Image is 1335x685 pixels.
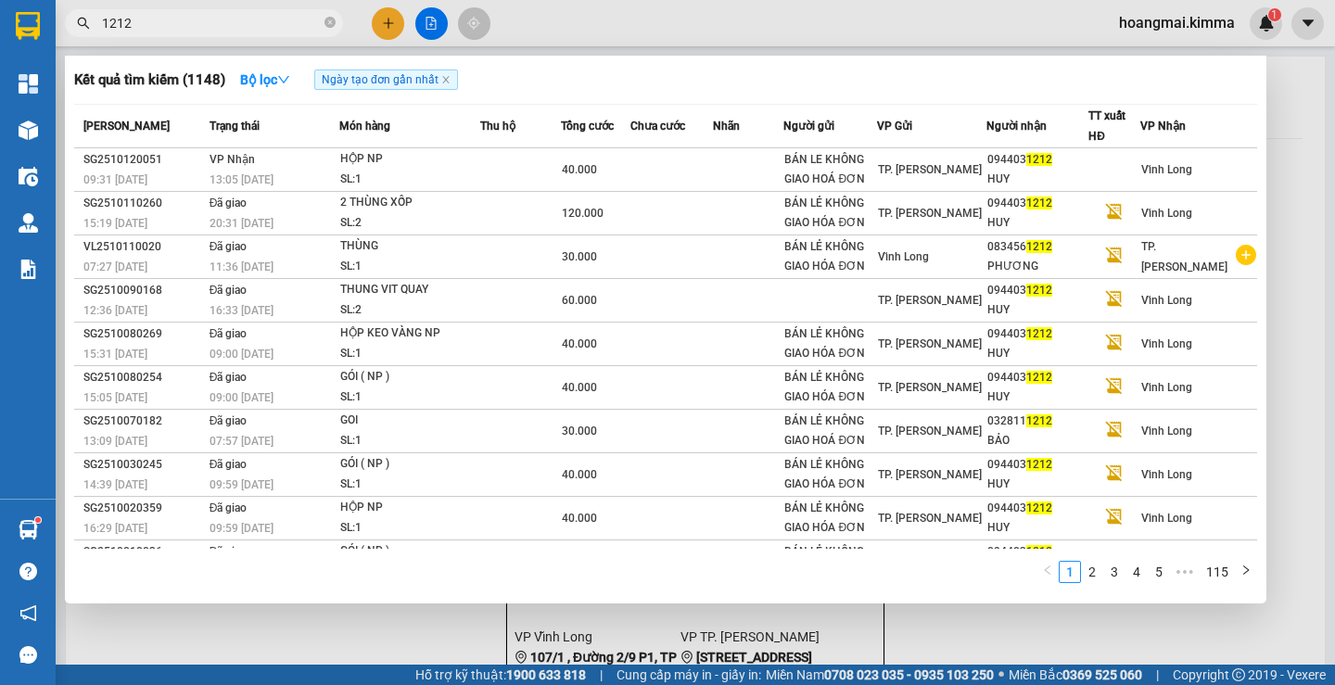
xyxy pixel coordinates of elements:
[784,368,876,407] div: BÁN LẺ KHÔNG GIAO HÓA ĐƠN
[987,387,1087,407] div: HUY
[340,541,479,562] div: GÓI ( NP )
[987,257,1087,276] div: PHƯƠNG
[987,542,1087,562] div: 094403
[987,475,1087,494] div: HUY
[1088,109,1125,143] span: TT xuất HĐ
[1236,245,1256,265] span: plus-circle
[878,512,982,525] span: TP. [PERSON_NAME]
[210,327,248,340] span: Đã giao
[987,344,1087,363] div: HUY
[784,412,876,450] div: BÁN LẺ KHÔNG GIAO HOÁ ĐƠN
[19,121,38,140] img: warehouse-icon
[987,412,1087,431] div: 032811
[19,167,38,186] img: warehouse-icon
[83,455,204,475] div: SG2510030245
[783,120,834,133] span: Người gửi
[987,300,1087,320] div: HUY
[561,120,614,133] span: Tổng cước
[562,425,597,438] span: 30.000
[16,16,108,60] div: Vĩnh Long
[83,348,147,361] span: 15:31 [DATE]
[1149,562,1169,582] a: 5
[784,194,876,233] div: BÁN LẺ KHÔNG GIAO HÓA ĐƠN
[562,207,604,220] span: 120.000
[1036,561,1059,583] li: Previous Page
[562,294,597,307] span: 60.000
[83,217,147,230] span: 15:19 [DATE]
[987,281,1087,300] div: 094403
[324,15,336,32] span: close-circle
[1170,561,1200,583] span: •••
[1082,562,1102,582] a: 2
[340,149,479,170] div: HỘP NP
[16,12,40,40] img: logo-vxr
[340,257,479,277] div: SL: 1
[83,281,204,300] div: SG2510090168
[19,74,38,94] img: dashboard-icon
[121,16,269,60] div: TP. [PERSON_NAME]
[878,337,982,350] span: TP. [PERSON_NAME]
[19,520,38,539] img: warehouse-icon
[340,323,479,344] div: HỘP KEO VÀNG NP
[1026,371,1052,384] span: 1212
[340,367,479,387] div: GÓI ( NP )
[339,120,390,133] span: Món hàng
[784,499,876,538] div: BÁN LẺ KHÔNG GIAO HÓA ĐƠN
[83,412,204,431] div: SG2510070182
[83,120,170,133] span: [PERSON_NAME]
[987,518,1087,538] div: HUY
[340,518,479,539] div: SL: 1
[878,294,982,307] span: TP. [PERSON_NAME]
[340,344,479,364] div: SL: 1
[340,300,479,321] div: SL: 2
[83,499,204,518] div: SG2510020359
[340,454,479,475] div: GÓI ( NP )
[1148,561,1170,583] li: 5
[19,563,37,580] span: question-circle
[1141,425,1192,438] span: Vĩnh Long
[102,13,321,33] input: Tìm tên, số ĐT hoặc mã đơn
[987,237,1087,257] div: 083456
[83,435,147,448] span: 13:09 [DATE]
[210,120,260,133] span: Trạng thái
[1235,561,1257,583] button: right
[83,478,147,491] span: 14:39 [DATE]
[878,250,929,263] span: Vĩnh Long
[630,120,685,133] span: Chưa cước
[1103,561,1125,583] li: 3
[1141,163,1192,176] span: Vĩnh Long
[1141,207,1192,220] span: Vĩnh Long
[210,348,273,361] span: 09:00 [DATE]
[121,82,269,108] div: 0946340233
[210,414,248,427] span: Đã giao
[1026,284,1052,297] span: 1212
[210,458,248,471] span: Đã giao
[1140,120,1186,133] span: VP Nhận
[83,173,147,186] span: 09:31 [DATE]
[14,120,110,161] div: 20.000
[19,213,38,233] img: warehouse-icon
[1235,561,1257,583] li: Next Page
[784,237,876,276] div: BÁN LẺ KHÔNG GIAO HÓA ĐƠN
[562,468,597,481] span: 40.000
[1141,512,1192,525] span: Vĩnh Long
[210,435,273,448] span: 07:57 [DATE]
[1141,337,1192,350] span: Vĩnh Long
[340,280,479,300] div: THUNG VIT QUAY
[877,120,912,133] span: VP Gửi
[562,163,597,176] span: 40.000
[562,337,597,350] span: 40.000
[562,381,597,394] span: 40.000
[1201,562,1234,582] a: 115
[340,387,479,408] div: SL: 1
[210,240,248,253] span: Đã giao
[713,120,740,133] span: Nhãn
[210,371,248,384] span: Đã giao
[277,73,290,86] span: down
[210,260,273,273] span: 11:36 [DATE]
[987,170,1087,189] div: HUY
[225,65,305,95] button: Bộ lọcdown
[210,545,248,558] span: Đã giao
[1026,414,1052,427] span: 1212
[1200,561,1235,583] li: 115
